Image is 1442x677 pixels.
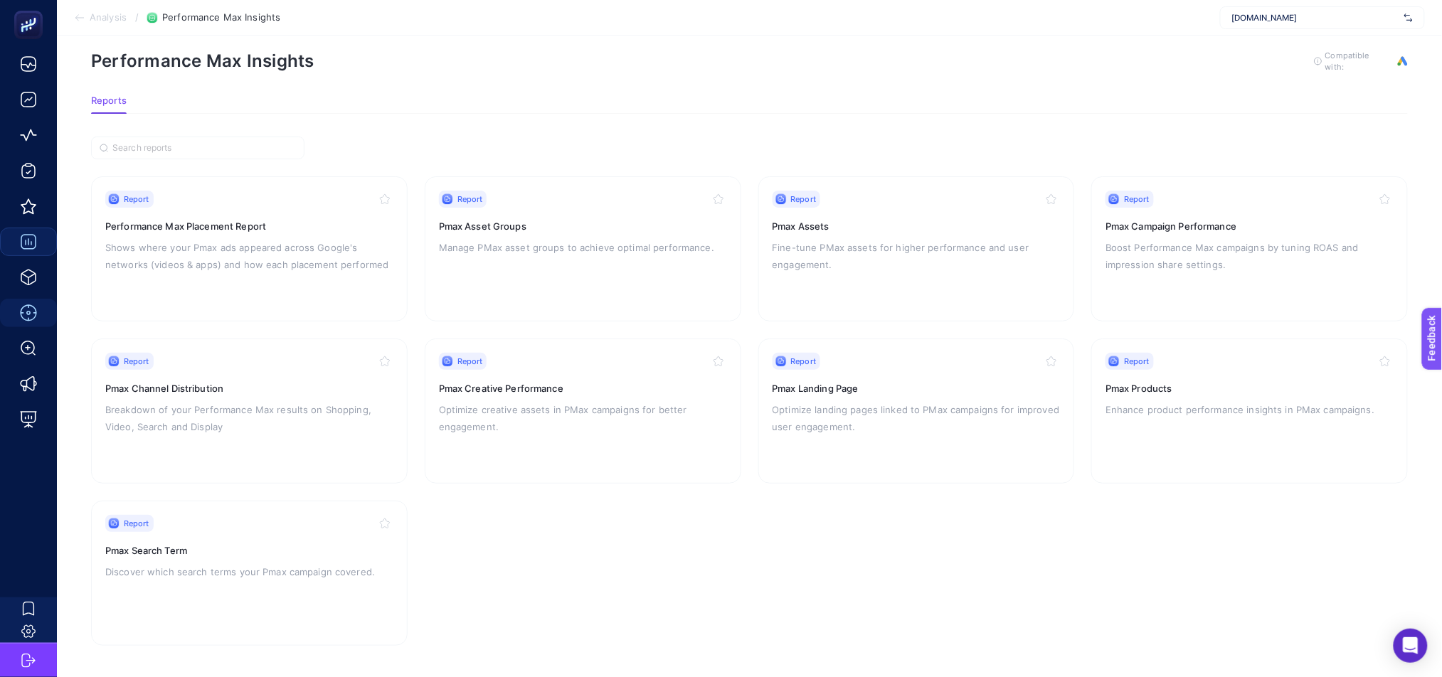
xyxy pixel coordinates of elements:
a: ReportPmax Landing PageOptimize landing pages linked to PMax campaigns for improved user engagement. [758,338,1075,484]
span: Report [791,193,817,205]
img: svg%3e [1404,11,1413,25]
span: Report [457,356,483,367]
span: Performance Max Insights [162,12,280,23]
span: Report [124,518,149,529]
a: ReportPmax ProductsEnhance product performance insights in PMax campaigns. [1091,338,1408,484]
span: Analysis [90,12,127,23]
div: Open Intercom Messenger [1394,629,1428,663]
h3: Pmax Creative Performance [439,381,727,395]
span: / [135,11,139,23]
p: Optimize creative assets in PMax campaigns for better engagement. [439,401,727,435]
span: Report [457,193,483,205]
p: Fine-tune PMax assets for higher performance and user engagement. [773,239,1061,273]
h3: Pmax Assets [773,219,1061,233]
span: Report [124,193,149,205]
h3: Pmax Landing Page [773,381,1061,395]
p: Discover which search terms your Pmax campaign covered. [105,563,393,580]
h3: Pmax Campaign Performance [1106,219,1394,233]
span: [DOMAIN_NAME] [1232,12,1399,23]
h3: Pmax Asset Groups [439,219,727,233]
a: ReportPmax Campaign PerformanceBoost Performance Max campaigns by tuning ROAS and impression shar... [1091,176,1408,321]
a: ReportPmax Search TermDiscover which search terms your Pmax campaign covered. [91,501,408,646]
h3: Pmax Channel Distribution [105,381,393,395]
a: ReportPmax Channel DistributionBreakdown of your Performance Max results on Shopping, Video, Sear... [91,338,408,484]
p: Boost Performance Max campaigns by tuning ROAS and impression share settings. [1106,239,1394,273]
span: Reports [91,95,127,107]
span: Report [1124,193,1150,205]
h1: Performance Max Insights [91,50,314,71]
p: Manage PMax asset groups to achieve optimal performance. [439,239,727,256]
a: ReportPmax AssetsFine-tune PMax assets for higher performance and user engagement. [758,176,1075,321]
p: Enhance product performance insights in PMax campaigns. [1106,401,1394,418]
h3: Pmax Products [1106,381,1394,395]
a: ReportPmax Creative PerformanceOptimize creative assets in PMax campaigns for better engagement. [425,338,741,484]
a: ReportPmax Asset GroupsManage PMax asset groups to achieve optimal performance. [425,176,741,321]
button: Reports [91,95,127,114]
p: Optimize landing pages linked to PMax campaigns for improved user engagement. [773,401,1061,435]
p: Shows where your Pmax ads appeared across Google's networks (videos & apps) and how each placemen... [105,239,393,273]
span: Report [124,356,149,367]
h3: Pmax Search Term [105,543,393,558]
span: Compatible with: [1325,50,1389,73]
input: Search [112,143,296,154]
span: Report [791,356,817,367]
span: Report [1124,356,1150,367]
span: Feedback [9,4,54,16]
p: Breakdown of your Performance Max results on Shopping, Video, Search and Display [105,401,393,435]
a: ReportPerformance Max Placement ReportShows where your Pmax ads appeared across Google's networks... [91,176,408,321]
h3: Performance Max Placement Report [105,219,393,233]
